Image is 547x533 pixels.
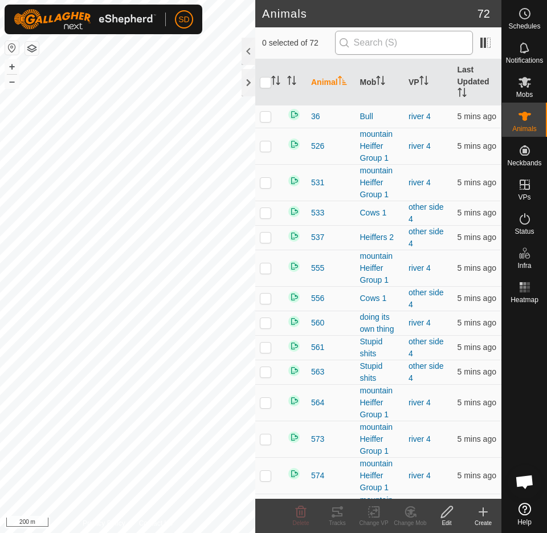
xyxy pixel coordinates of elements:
[262,7,477,21] h2: Animals
[83,518,125,528] a: Privacy Policy
[287,467,301,481] img: returning on
[409,141,431,150] a: river 4
[311,317,324,329] span: 560
[409,471,431,480] a: river 4
[458,343,496,352] span: 3 Oct 2025, 9:04 pm
[409,202,443,223] a: other side 4
[458,208,496,217] span: 3 Oct 2025, 9:04 pm
[287,364,301,377] img: returning on
[458,294,496,303] span: 3 Oct 2025, 9:04 pm
[409,318,431,327] a: river 4
[409,337,443,358] a: other side 4
[458,318,496,327] span: 3 Oct 2025, 9:04 pm
[139,518,173,528] a: Contact Us
[360,385,400,421] div: mountain Heiffer Group 1
[5,60,19,74] button: +
[360,165,400,201] div: mountain Heiffer Group 1
[458,112,496,121] span: 3 Oct 2025, 9:04 pm
[311,433,324,445] span: 573
[311,177,324,189] span: 531
[360,421,400,457] div: mountain Heiffer Group 1
[458,434,496,444] span: 3 Oct 2025, 9:04 pm
[518,194,530,201] span: VPs
[178,14,189,26] span: SD
[287,78,296,87] p-sorticon: Activate to sort
[287,315,301,328] img: returning on
[287,174,301,188] img: returning on
[502,498,547,530] a: Help
[360,231,400,243] div: Heiffers 2
[409,227,443,248] a: other side 4
[287,394,301,408] img: returning on
[311,111,320,123] span: 36
[338,78,347,87] p-sorticon: Activate to sort
[360,311,400,335] div: doing its own thing
[287,137,301,151] img: returning on
[515,228,534,235] span: Status
[311,292,324,304] span: 556
[517,519,532,526] span: Help
[311,207,324,219] span: 533
[517,262,531,269] span: Infra
[458,89,467,99] p-sorticon: Activate to sort
[311,470,324,482] span: 574
[287,108,301,121] img: returning on
[409,434,431,444] a: river 4
[506,57,543,64] span: Notifications
[458,233,496,242] span: 3 Oct 2025, 9:04 pm
[392,519,428,527] div: Change Mob
[409,398,431,407] a: river 4
[409,361,443,383] a: other side 4
[511,296,538,303] span: Heatmap
[287,205,301,218] img: returning on
[311,262,324,274] span: 555
[5,75,19,88] button: –
[409,263,431,272] a: river 4
[477,5,490,22] span: 72
[25,42,39,55] button: Map Layers
[360,360,400,384] div: Stupid shits
[512,125,537,132] span: Animals
[287,259,301,273] img: returning on
[311,397,324,409] span: 564
[453,59,502,105] th: Last Updated
[376,78,385,87] p-sorticon: Activate to sort
[409,178,431,187] a: river 4
[307,59,356,105] th: Animal
[508,23,540,30] span: Schedules
[360,292,400,304] div: Cows 1
[14,9,156,30] img: Gallagher Logo
[404,59,453,105] th: VP
[360,111,400,123] div: Bull
[360,250,400,286] div: mountain Heiffer Group 1
[360,128,400,164] div: mountain Heiffer Group 1
[507,160,541,166] span: Neckbands
[465,519,501,527] div: Create
[360,458,400,494] div: mountain Heiffer Group 1
[508,465,542,499] div: Open chat
[311,366,324,378] span: 563
[458,367,496,376] span: 3 Oct 2025, 9:04 pm
[356,59,405,105] th: Mob
[516,91,533,98] span: Mobs
[356,519,392,527] div: Change VP
[335,31,473,55] input: Search (S)
[287,290,301,304] img: returning on
[428,519,465,527] div: Edit
[287,339,301,353] img: returning on
[458,141,496,150] span: 3 Oct 2025, 9:04 pm
[311,140,324,152] span: 526
[360,336,400,360] div: Stupid shits
[319,519,356,527] div: Tracks
[262,37,335,49] span: 0 selected of 72
[360,207,400,219] div: Cows 1
[409,288,443,309] a: other side 4
[271,78,280,87] p-sorticon: Activate to sort
[287,430,301,444] img: returning on
[5,41,19,55] button: Reset Map
[409,112,431,121] a: river 4
[311,341,324,353] span: 561
[419,78,428,87] p-sorticon: Activate to sort
[458,471,496,480] span: 3 Oct 2025, 9:04 pm
[458,263,496,272] span: 3 Oct 2025, 9:04 pm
